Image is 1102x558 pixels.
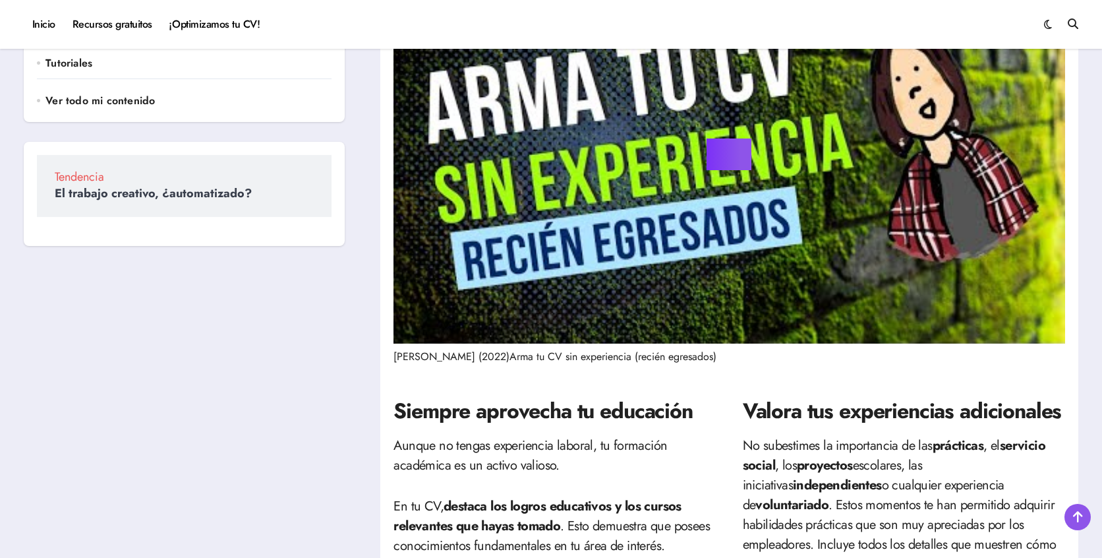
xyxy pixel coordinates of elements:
[743,396,1065,426] h2: Valora tus experiencias adicionales
[24,7,64,42] a: Inicio
[45,94,332,108] a: Ver todo mi contenido
[933,436,984,455] strong: prácticas
[797,456,853,475] strong: proyectos
[55,171,314,183] span: Tendencia
[64,7,161,42] a: Recursos gratuitos
[45,56,332,71] a: Tutoriales
[393,436,716,476] p: Aunque no tengas experiencia laboral, tu formación académica es un activo valioso.
[55,185,252,202] a: El trabajo creativo, ¿automatizado?
[161,7,268,42] a: ¡Optimizamos tu CV!
[793,476,882,495] strong: independientes
[393,497,716,556] p: En tu CV, . Esto demuestra que posees conocimientos fundamentales en tu área de interés.
[755,495,828,514] strong: voluntariado
[743,436,1045,475] strong: servicio social
[393,349,1065,365] figcaption: [PERSON_NAME] (2022)Arma tu CV sin experiencia (recién egresados)
[393,497,681,536] strong: destaca los logros educativos y los cursos relevantes que hayas tomado
[393,396,716,426] h2: Siempre aprovecha tu educación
